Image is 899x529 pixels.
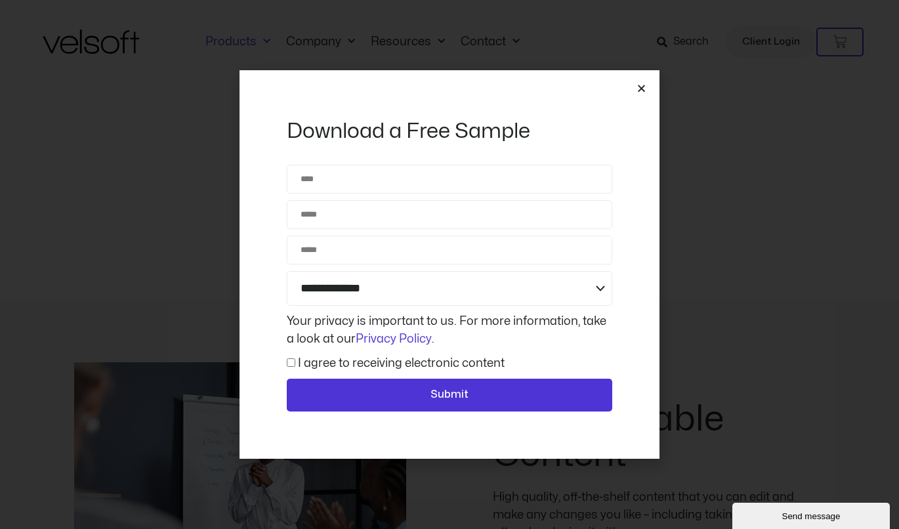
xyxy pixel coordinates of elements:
span: Submit [430,387,469,404]
div: Your privacy is important to us. For more information, take a look at our . [283,312,616,348]
label: I agree to receiving electronic content [298,358,505,369]
a: Close [637,83,646,93]
a: Privacy Policy [356,333,432,345]
iframe: chat widget [732,500,892,529]
h2: Download a Free Sample [287,117,612,145]
button: Submit [287,379,612,412]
